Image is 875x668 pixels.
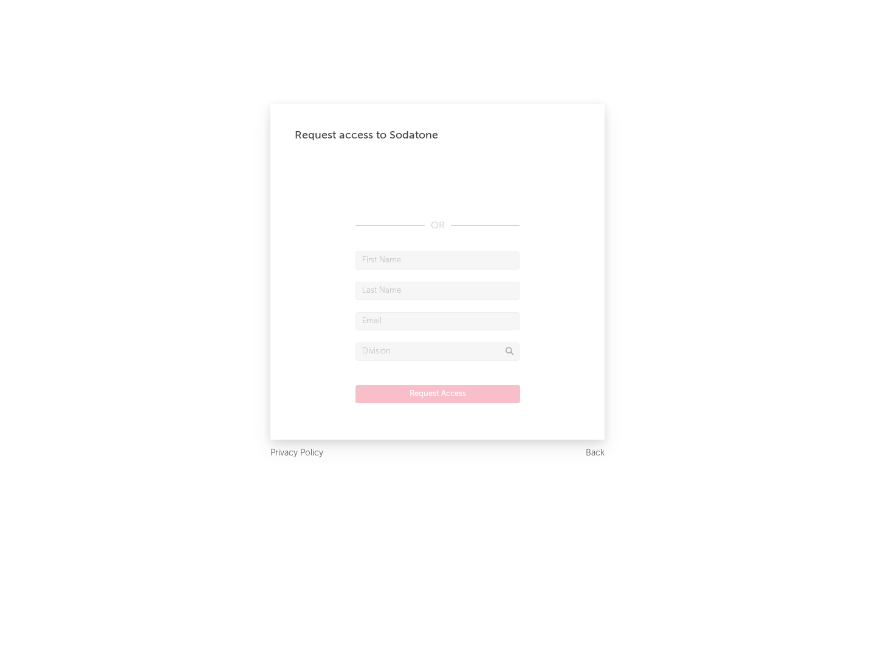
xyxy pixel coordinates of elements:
input: Last Name [355,282,520,300]
button: Request Access [355,385,520,403]
a: Privacy Policy [270,446,323,461]
div: OR [355,219,520,233]
input: Email [355,312,520,330]
a: Back [586,446,605,461]
input: Division [355,343,520,361]
input: First Name [355,251,520,270]
div: Request access to Sodatone [295,128,580,143]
